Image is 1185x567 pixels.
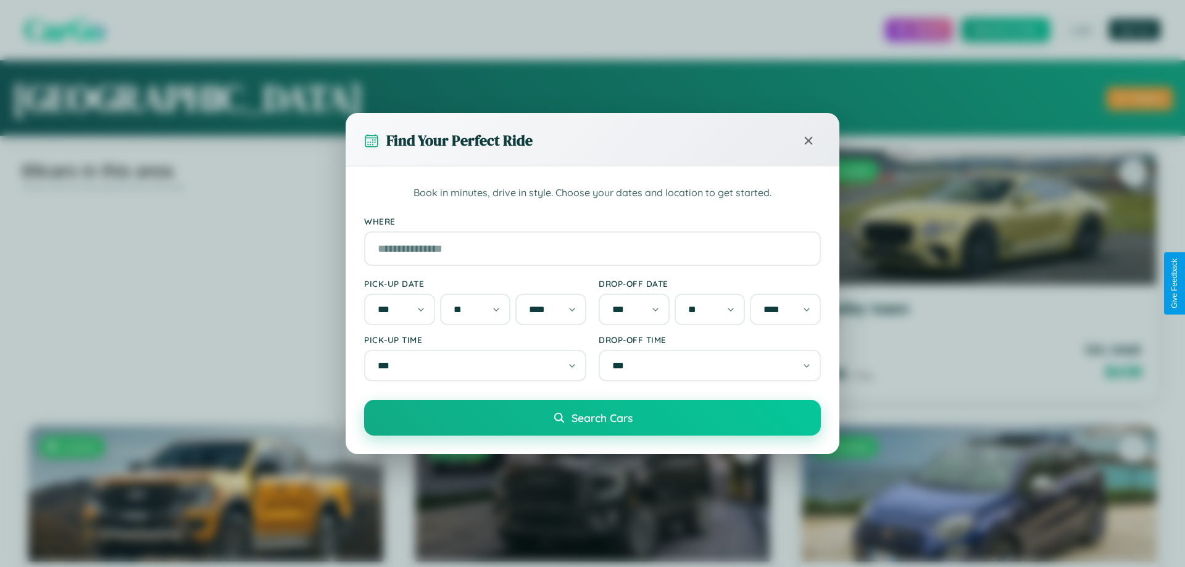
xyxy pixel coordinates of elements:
button: Search Cars [364,400,821,436]
p: Book in minutes, drive in style. Choose your dates and location to get started. [364,185,821,201]
label: Drop-off Time [599,334,821,345]
label: Pick-up Time [364,334,586,345]
label: Pick-up Date [364,278,586,289]
label: Drop-off Date [599,278,821,289]
h3: Find Your Perfect Ride [386,130,533,151]
label: Where [364,216,821,226]
span: Search Cars [572,411,633,424]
